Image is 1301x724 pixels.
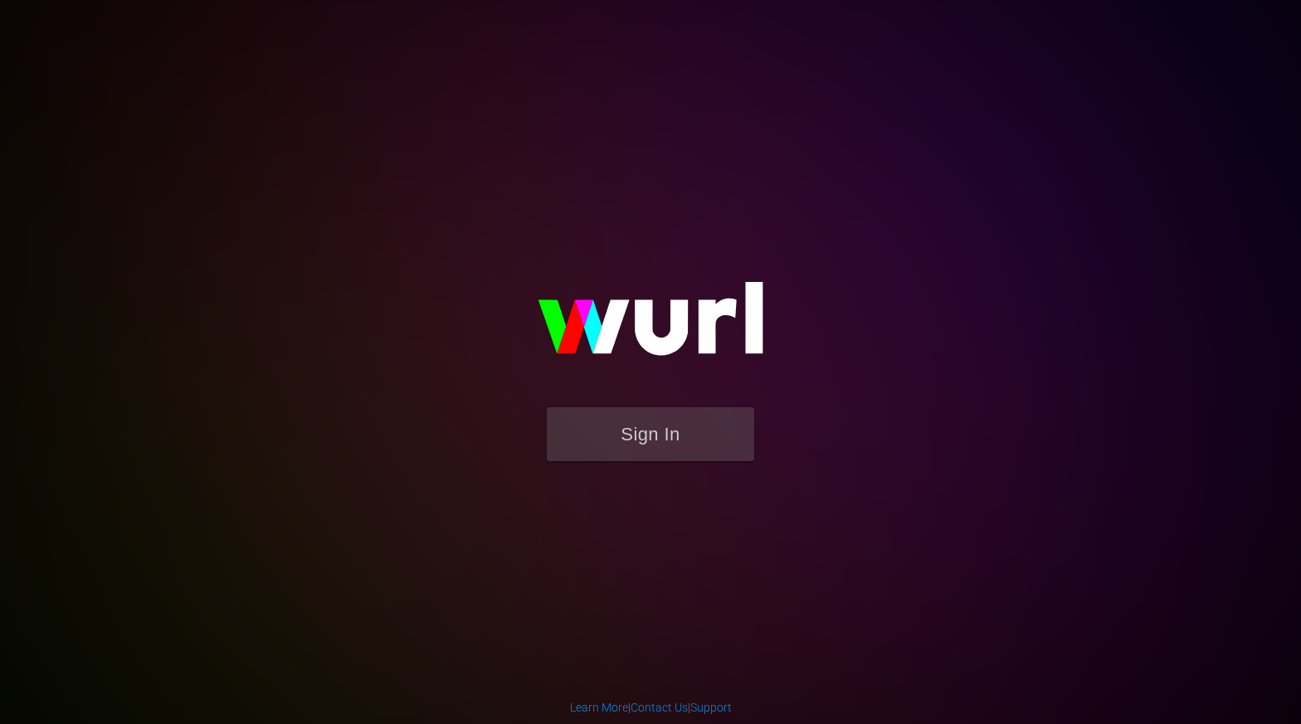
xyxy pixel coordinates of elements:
[690,701,732,714] a: Support
[485,246,816,407] img: wurl-logo-on-black-223613ac3d8ba8fe6dc639794a292ebdb59501304c7dfd60c99c58986ef67473.svg
[631,701,688,714] a: Contact Us
[547,407,754,461] button: Sign In
[570,701,628,714] a: Learn More
[570,699,732,716] div: | |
